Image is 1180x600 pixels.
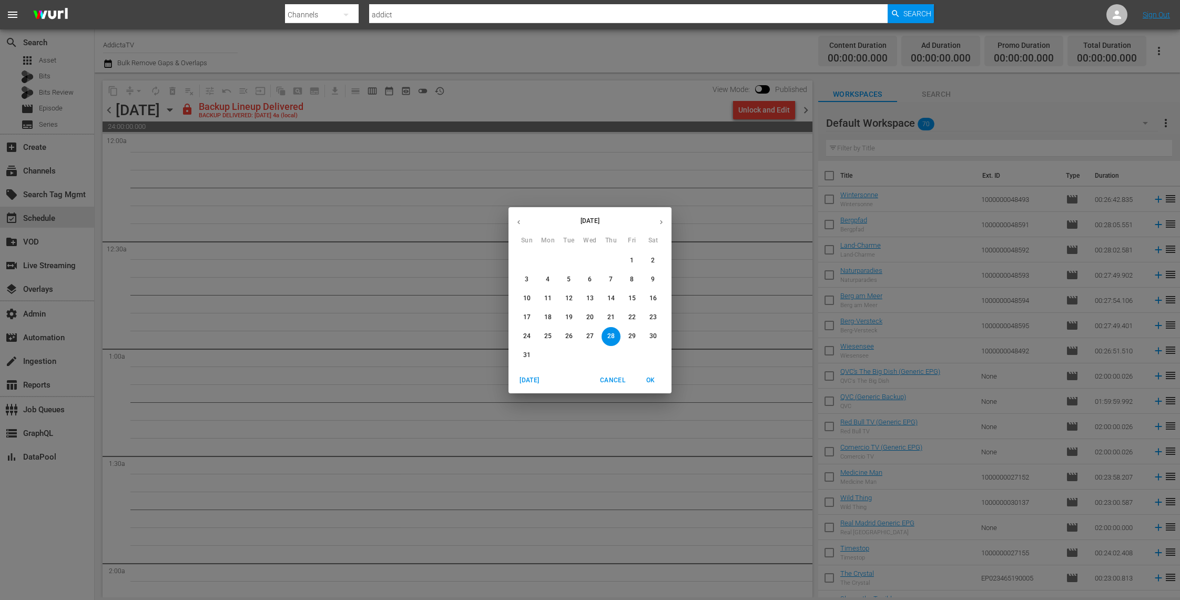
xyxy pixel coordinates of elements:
[651,275,655,284] p: 9
[628,294,636,303] p: 15
[25,3,76,27] img: ans4CAIJ8jUAAAAAAAAAAAAAAAAAAAAAAAAgQb4GAAAAAAAAAAAAAAAAAAAAAAAAJMjXAAAAAAAAAAAAAAAAAAAAAAAAgAT5G...
[581,236,599,246] span: Wed
[596,372,629,389] button: Cancel
[903,4,931,23] span: Search
[644,308,663,327] button: 23
[649,294,657,303] p: 16
[623,289,642,308] button: 15
[634,372,667,389] button: OK
[623,251,642,270] button: 1
[623,236,642,246] span: Fri
[644,327,663,346] button: 30
[517,236,536,246] span: Sun
[602,236,620,246] span: Thu
[581,289,599,308] button: 13
[623,327,642,346] button: 29
[586,313,594,322] p: 20
[581,327,599,346] button: 27
[602,327,620,346] button: 28
[630,275,634,284] p: 8
[588,275,592,284] p: 6
[544,294,552,303] p: 11
[565,313,573,322] p: 19
[644,289,663,308] button: 16
[544,332,552,341] p: 25
[523,332,531,341] p: 24
[538,270,557,289] button: 4
[529,216,651,226] p: [DATE]
[517,270,536,289] button: 3
[607,294,615,303] p: 14
[523,313,531,322] p: 17
[628,313,636,322] p: 22
[538,327,557,346] button: 25
[517,289,536,308] button: 10
[544,313,552,322] p: 18
[560,327,578,346] button: 26
[600,375,625,386] span: Cancel
[565,294,573,303] p: 12
[623,308,642,327] button: 22
[651,256,655,265] p: 2
[538,289,557,308] button: 11
[607,332,615,341] p: 28
[581,270,599,289] button: 6
[602,270,620,289] button: 7
[644,270,663,289] button: 9
[644,236,663,246] span: Sat
[649,313,657,322] p: 23
[538,308,557,327] button: 18
[517,308,536,327] button: 17
[602,308,620,327] button: 21
[523,351,531,360] p: 31
[638,375,663,386] span: OK
[517,375,542,386] span: [DATE]
[513,372,546,389] button: [DATE]
[644,251,663,270] button: 2
[607,313,615,322] p: 21
[1143,11,1170,19] a: Sign Out
[649,332,657,341] p: 30
[581,308,599,327] button: 20
[565,332,573,341] p: 26
[560,270,578,289] button: 5
[623,270,642,289] button: 8
[560,289,578,308] button: 12
[602,289,620,308] button: 14
[523,294,531,303] p: 10
[6,8,19,21] span: menu
[546,275,550,284] p: 4
[586,294,594,303] p: 13
[538,236,557,246] span: Mon
[560,236,578,246] span: Tue
[609,275,613,284] p: 7
[517,346,536,365] button: 31
[630,256,634,265] p: 1
[628,332,636,341] p: 29
[560,308,578,327] button: 19
[525,275,528,284] p: 3
[586,332,594,341] p: 27
[567,275,571,284] p: 5
[517,327,536,346] button: 24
